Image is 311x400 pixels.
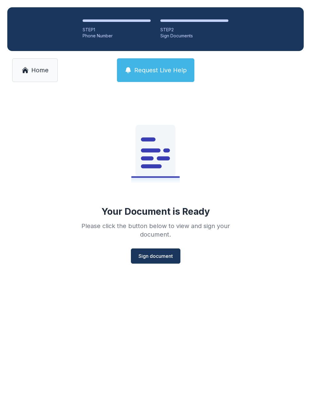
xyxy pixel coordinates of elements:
[83,27,151,33] div: STEP 1
[68,222,243,239] div: Please click the button below to view and sign your document.
[31,66,49,74] span: Home
[101,206,210,217] div: Your Document is Ready
[83,33,151,39] div: Phone Number
[134,66,187,74] span: Request Live Help
[160,33,228,39] div: Sign Documents
[160,27,228,33] div: STEP 2
[138,252,173,260] span: Sign document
